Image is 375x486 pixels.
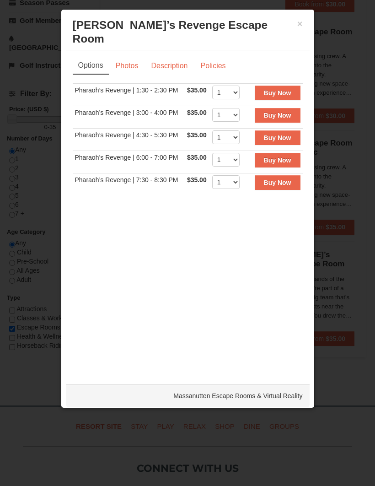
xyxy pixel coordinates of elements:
[255,130,300,145] button: Buy Now
[145,57,193,75] a: Description
[255,153,300,167] button: Buy Now
[73,18,303,46] h3: [PERSON_NAME]’s Revenge Escape Room
[73,57,109,75] a: Options
[255,108,300,123] button: Buy Now
[194,57,231,75] a: Policies
[187,154,207,161] span: $35.00
[187,176,207,184] span: $35.00
[73,151,185,173] td: Pharaoh’s Revenge | 6:00 - 7:00 PM
[73,106,185,129] td: Pharaoh’s Revenge | 3:00 - 4:00 PM
[187,109,207,116] span: $35.00
[264,112,291,119] strong: Buy Now
[187,131,207,139] span: $35.00
[264,179,291,186] strong: Buy Now
[110,57,145,75] a: Photos
[73,129,185,151] td: Pharaoh’s Revenge | 4:30 - 5:30 PM
[187,86,207,94] span: $35.00
[264,134,291,141] strong: Buy Now
[255,86,300,100] button: Buy Now
[264,89,291,97] strong: Buy Now
[255,175,300,190] button: Buy Now
[73,173,185,196] td: Pharaoh’s Revenge | 7:30 - 8:30 PM
[264,157,291,164] strong: Buy Now
[73,84,185,106] td: Pharaoh’s Revenge | 1:30 - 2:30 PM
[66,384,310,407] div: Massanutten Escape Rooms & Virtual Reality
[297,19,303,28] button: ×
